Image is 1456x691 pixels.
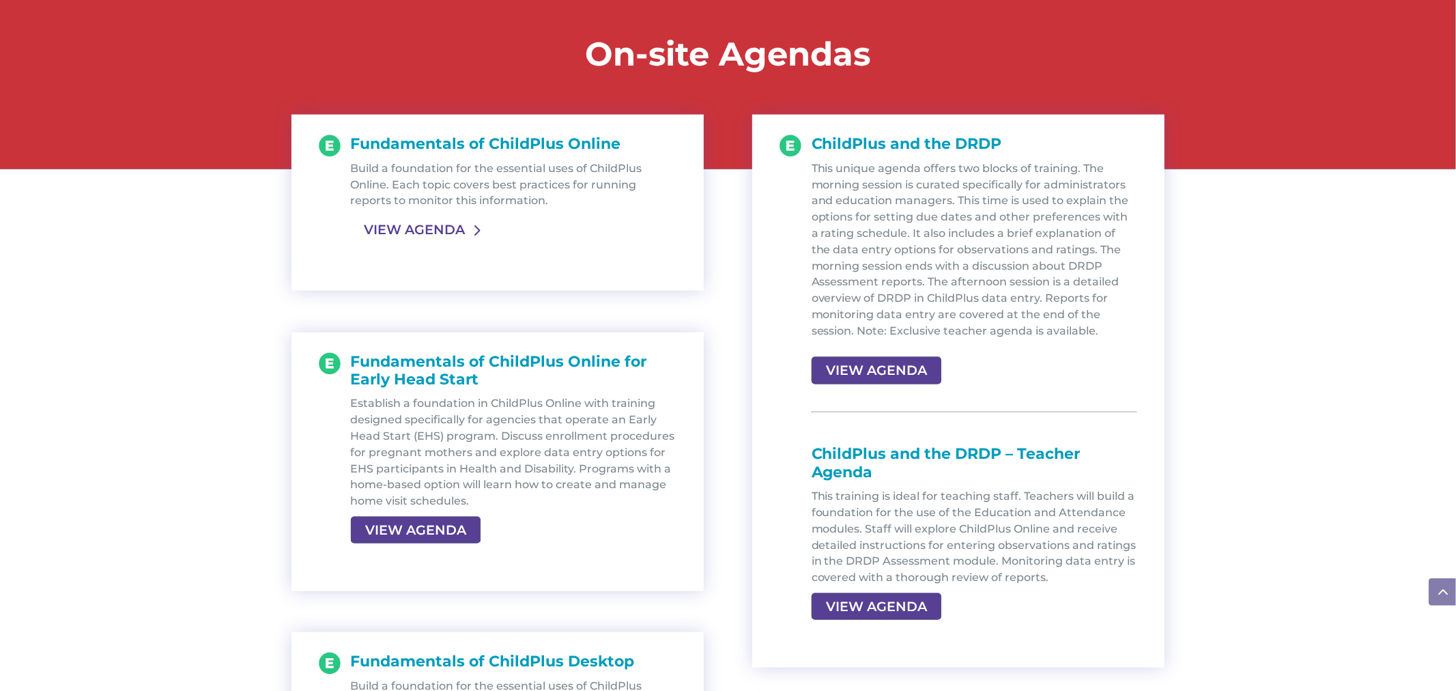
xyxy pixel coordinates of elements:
[351,395,677,509] p: Establish a foundation in ChildPlus Online with training designed specifically for agencies that ...
[351,352,647,389] span: Fundamentals of ChildPlus Online for Early Head Start
[812,488,1138,586] p: This training is ideal for teaching staff. Teachers will build a foundation for the use of the Ed...
[812,445,1138,488] h1: ChildPlus and the DRDP – Teacher Agenda
[812,135,1002,153] span: ChildPlus and the DRDP
[812,160,1138,350] p: This unique agenda offers two blocks of training. The morning session is curated specifically for...
[462,38,995,115] h1: On-site Agendas
[351,160,677,209] p: Build a foundation for the essential uses of ChildPlus Online. Each topic covers best practices f...
[351,218,478,242] a: VIEW AGENDA
[351,135,621,153] span: Fundamentals of ChildPlus Online
[351,517,481,544] a: VIEW AGENDA
[812,593,941,621] a: VIEW AGENDA
[351,652,635,671] span: Fundamentals of ChildPlus Desktop
[812,357,941,384] a: VIEW AGENDA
